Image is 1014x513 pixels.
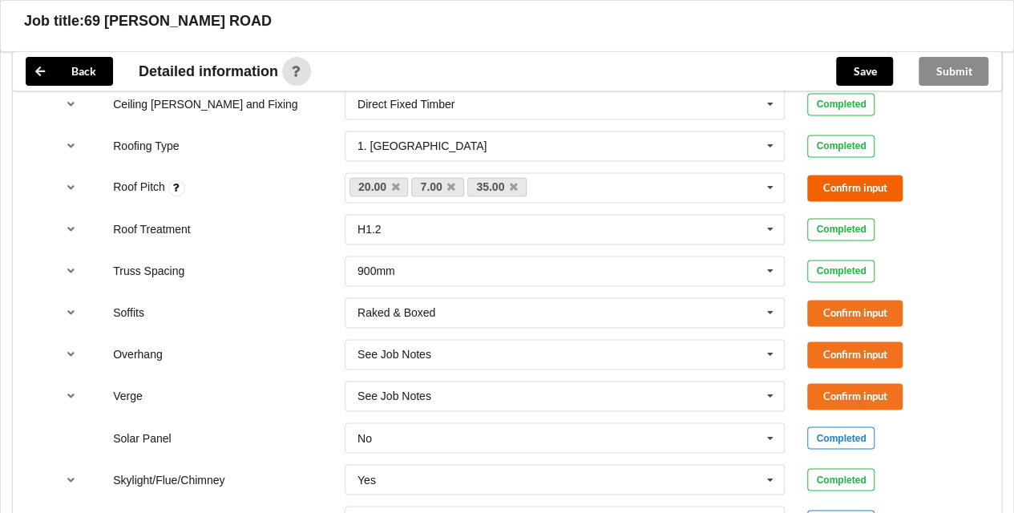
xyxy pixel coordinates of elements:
div: Completed [807,135,875,157]
label: Truss Spacing [113,265,184,277]
button: Confirm input [807,300,903,326]
div: 900mm [358,265,395,277]
span: Detailed information [139,64,278,79]
div: See Job Notes [358,349,431,360]
button: reference-toggle [55,256,87,285]
label: Roofing Type [113,139,179,152]
button: reference-toggle [55,340,87,369]
label: Verge [113,390,143,402]
div: 1. [GEOGRAPHIC_DATA] [358,140,487,151]
div: Completed [807,426,875,449]
div: No [358,432,372,443]
button: Confirm input [807,175,903,201]
a: 7.00 [411,177,464,196]
button: Back [26,57,113,86]
label: Roof Pitch [113,180,168,193]
h3: Job title: [24,12,84,30]
div: Completed [807,218,875,240]
button: Confirm input [807,341,903,368]
label: Solar Panel [113,431,171,444]
label: Skylight/Flue/Chimney [113,473,224,486]
h3: 69 [PERSON_NAME] ROAD [84,12,272,30]
button: reference-toggle [55,215,87,244]
button: reference-toggle [55,90,87,119]
button: reference-toggle [55,173,87,202]
a: 20.00 [349,177,409,196]
div: Completed [807,260,875,282]
label: Overhang [113,348,162,361]
div: Completed [807,93,875,115]
div: Completed [807,468,875,491]
label: Roof Treatment [113,223,191,236]
button: reference-toggle [55,382,87,410]
a: 35.00 [467,177,527,196]
div: Yes [358,474,376,485]
button: reference-toggle [55,465,87,494]
button: reference-toggle [55,131,87,160]
label: Ceiling [PERSON_NAME] and Fixing [113,98,297,111]
div: Raked & Boxed [358,307,435,318]
button: reference-toggle [55,298,87,327]
button: Confirm input [807,383,903,410]
button: Save [836,57,893,86]
div: See Job Notes [358,390,431,402]
div: Direct Fixed Timber [358,99,454,110]
label: Soffits [113,306,144,319]
div: H1.2 [358,224,382,235]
